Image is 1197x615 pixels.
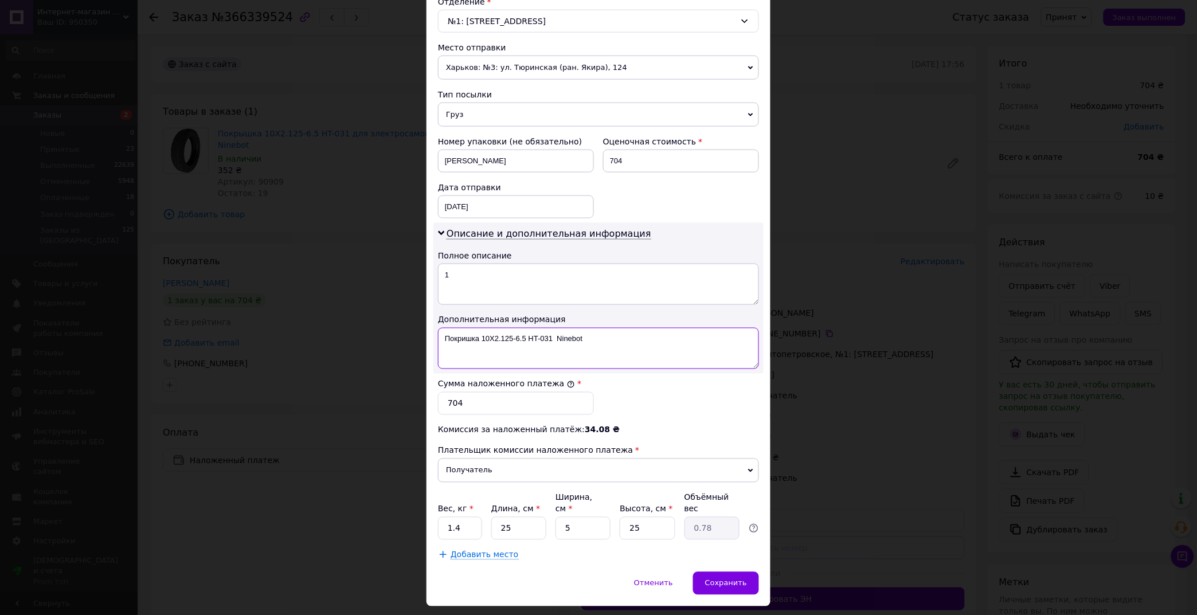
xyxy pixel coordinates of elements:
div: Дата отправки [438,182,594,193]
span: Плательщик комиссии наложенного платежа [438,446,633,455]
span: Место отправки [438,43,506,52]
span: Сохранить [705,579,747,587]
div: Полное описание [438,250,759,261]
div: Оценочная стоимость [603,136,759,147]
label: Ширина, см [556,493,592,514]
span: Груз [438,103,759,127]
span: Получатель [438,459,759,483]
span: Харьков: №3: ул. Тюринская (ран. Якира), 124 [438,56,759,80]
div: Номер упаковки (не обязательно) [438,136,594,147]
span: Отменить [634,579,673,587]
textarea: Покришка 10X2.125-6.5 HT-031 Ninebot [438,328,759,369]
div: Объёмный вес [684,492,740,515]
div: Дополнительная информация [438,314,759,326]
span: Тип посылки [438,90,492,99]
div: №1: [STREET_ADDRESS] [438,10,759,33]
label: Высота, см [620,504,672,514]
textarea: 1 [438,264,759,305]
span: Добавить место [451,550,519,560]
div: Комиссия за наложенный платёж: [438,424,759,436]
label: Вес, кг [438,504,474,514]
label: Сумма наложенного платежа [438,379,575,389]
span: 34.08 ₴ [585,425,620,434]
label: Длина, см [491,504,540,514]
span: Описание и дополнительная информация [447,228,651,240]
